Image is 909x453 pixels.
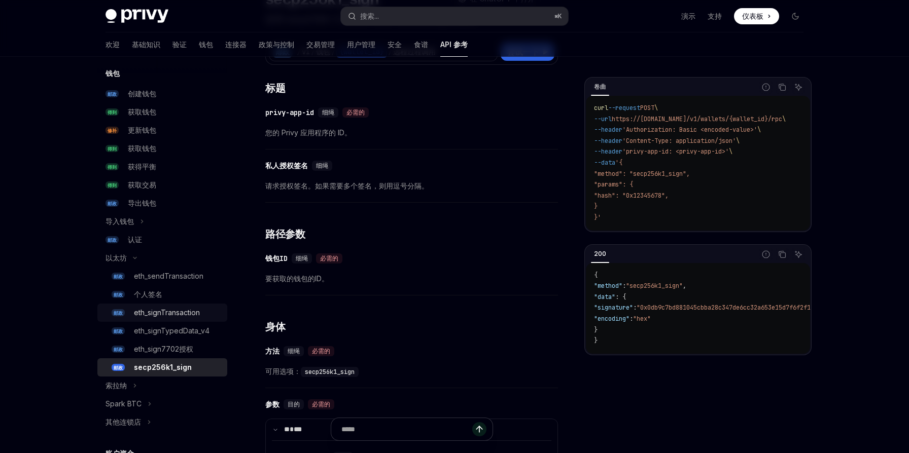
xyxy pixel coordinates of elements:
span: "hash": "0x12345678", [594,192,669,200]
button: 报告错误代码 [759,81,773,94]
a: 得到获取交易 [97,176,227,194]
font: 用户管理 [347,40,375,49]
button: 切换暗模式 [787,8,803,24]
span: \ [782,115,786,123]
font: 得到 [108,109,117,115]
span: } [594,202,598,210]
font: 邮政 [108,201,117,206]
a: 连接器 [225,32,247,57]
span: : { [615,293,626,301]
font: 安全 [388,40,402,49]
font: 200 [594,250,606,257]
button: 切换 Solana 部分 [97,376,227,395]
font: 必需的 [312,400,330,408]
a: 修补更新钱包 [97,121,227,139]
font: 邮政 [114,347,123,352]
font: 私人授权签名 [265,161,308,170]
font: 搜索... [360,12,379,20]
a: 演示 [681,11,695,21]
font: 卷曲 [594,83,606,90]
span: --data [594,159,615,167]
font: 仪表板 [742,12,763,20]
span: : [622,282,626,290]
button: 复制代码块中的内容 [776,81,789,94]
font: eth_sendTransaction [134,272,203,280]
font: 导出钱包 [128,199,156,207]
font: secp256k1_sign [134,363,192,371]
span: : [633,304,637,312]
font: 钱包 [106,69,120,78]
font: 支持 [708,12,722,20]
font: 钱包ID [265,254,288,263]
span: "params": { [594,180,633,188]
font: 个人签名 [134,290,162,298]
a: 钱包 [199,32,213,57]
font: 标题 [265,82,285,94]
span: curl [594,104,608,112]
span: "secp256k1_sign" [626,282,683,290]
font: 细绳 [296,254,308,262]
button: 切换其他链部分 [97,413,227,431]
font: 索拉纳 [106,381,127,390]
a: 欢迎 [106,32,120,57]
a: 邮政认证 [97,231,227,249]
button: 切换以太坊部分 [97,249,227,267]
button: 报告错误代码 [759,248,773,261]
a: 得到获取钱包 [97,139,227,158]
font: 请求授权签名。如果需要多个签名，则用逗号分隔。 [265,181,429,190]
span: "signature" [594,304,633,312]
font: 路径参数 [265,228,305,240]
font: 获得平衡 [128,162,156,171]
font: 其他连锁店 [106,418,141,426]
font: 导入钱包 [106,217,134,225]
font: 邮政 [114,365,123,370]
font: 获取钱包 [128,144,156,153]
font: 得到 [108,164,117,170]
a: 邮政eth_signTypedData_v4 [97,322,227,340]
a: 邮政个人签名 [97,285,227,304]
font: 邮政 [108,91,117,97]
a: 得到获得平衡 [97,158,227,176]
input: 提问... [341,418,472,440]
font: 连接器 [225,40,247,49]
button: 发送消息 [472,422,486,436]
img: 深色标志 [106,9,168,23]
font: 要获取的钱包的ID。 [265,274,329,283]
span: "method": "secp256k1_sign", [594,170,690,178]
span: \ [729,147,732,156]
font: 身体 [265,321,285,333]
font: ⌘ [554,12,557,20]
font: 认证 [128,235,142,244]
font: 邮政 [114,274,123,279]
font: 细绳 [322,108,334,117]
font: Spark BTC [106,399,142,408]
font: 您的 Privy 应用程序的 ID。 [265,128,352,137]
font: 演示 [681,12,695,20]
font: 细绳 [316,162,328,170]
font: 必需的 [346,108,365,117]
a: 邮政eth_signTransaction [97,304,227,322]
a: 邮政eth_sign7702授权 [97,340,227,358]
span: --header [594,147,622,156]
button: 复制代码块中的内容 [776,248,789,261]
button: 切换 Spark BTC 部分 [97,395,227,413]
a: 支持 [708,11,722,21]
span: \ [736,137,740,145]
button: 询问人工智能 [792,248,805,261]
span: "hex" [633,315,651,323]
span: } [594,336,598,345]
a: 邮政eth_sendTransaction [97,267,227,285]
a: 基础知识 [132,32,160,57]
font: 可用选项： [265,367,301,375]
font: 食谱 [414,40,428,49]
font: 获取交易 [128,180,156,189]
font: eth_signTransaction [134,308,200,317]
button: 切换导入钱包部分 [97,212,227,231]
a: 交易管理 [306,32,335,57]
font: 目的 [288,400,300,408]
font: 方法 [265,347,279,356]
button: 打开搜索 [341,7,568,25]
font: 验证 [172,40,187,49]
font: 创建钱包 [128,89,156,98]
a: 食谱 [414,32,428,57]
